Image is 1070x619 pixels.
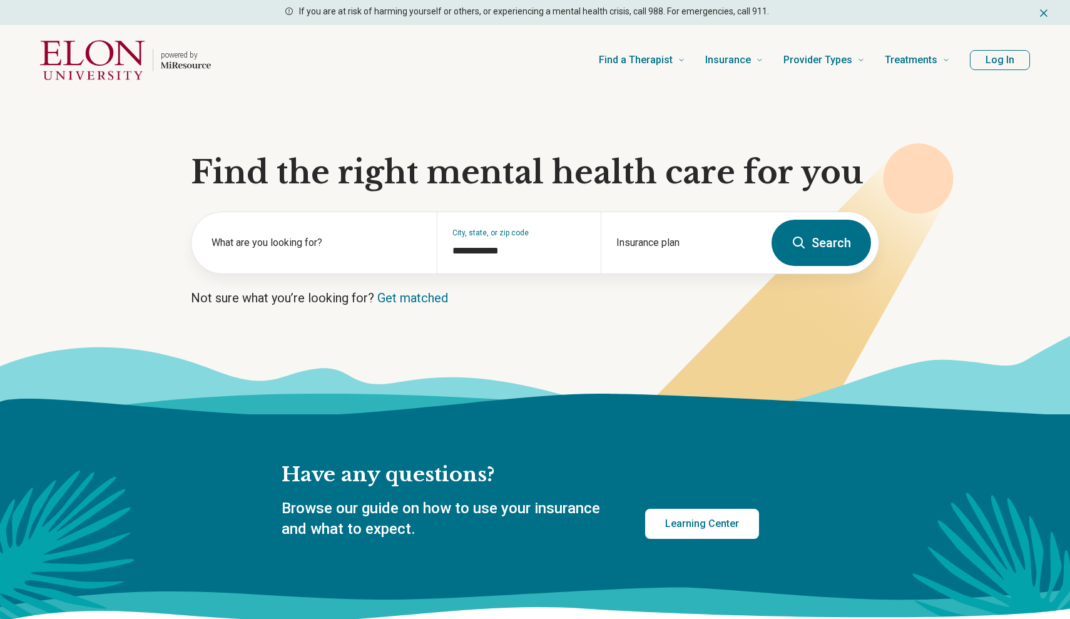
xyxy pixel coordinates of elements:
a: Treatments [885,35,950,85]
p: Not sure what you’re looking for? [191,289,879,307]
p: Browse our guide on how to use your insurance and what to expect. [282,498,615,540]
button: Search [772,220,871,266]
span: Insurance [705,51,751,69]
button: Log In [970,50,1030,70]
span: Treatments [885,51,937,69]
h2: Have any questions? [282,462,759,488]
p: powered by [161,50,211,60]
span: Find a Therapist [599,51,673,69]
a: Get matched [377,290,448,305]
label: What are you looking for? [211,235,422,250]
button: Dismiss [1037,5,1050,20]
a: Provider Types [783,35,865,85]
p: If you are at risk of harming yourself or others, or experiencing a mental health crisis, call 98... [299,5,769,18]
a: Insurance [705,35,763,85]
a: Home page [40,40,211,80]
a: Find a Therapist [599,35,685,85]
span: Provider Types [783,51,852,69]
a: Learning Center [645,509,759,539]
h1: Find the right mental health care for you [191,154,879,192]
